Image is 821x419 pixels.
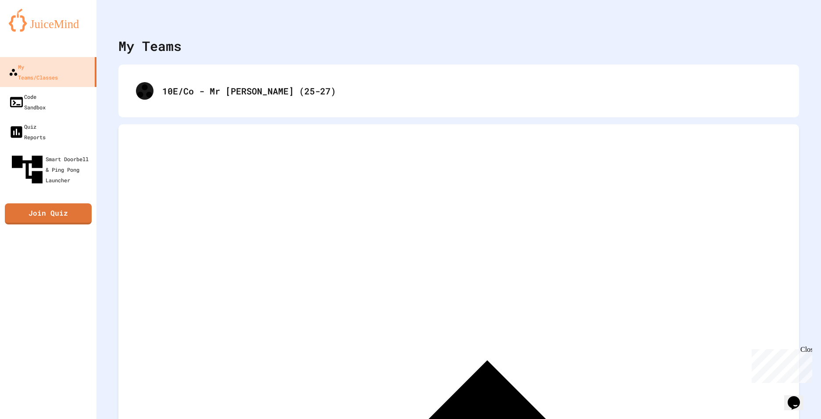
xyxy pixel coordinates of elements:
[118,36,182,56] div: My Teams
[9,121,46,142] div: Quiz Reports
[9,61,58,83] div: My Teams/Classes
[9,151,93,188] div: Smart Doorbell & Ping Pong Launcher
[748,346,812,383] iframe: chat widget
[4,4,61,56] div: Chat with us now!Close
[127,73,790,108] div: 10E/Co - Mr [PERSON_NAME] (25-27)
[9,91,46,112] div: Code Sandbox
[162,84,782,98] div: 10E/Co - Mr [PERSON_NAME] (25-27)
[5,203,92,224] a: Join Quiz
[784,384,812,410] iframe: chat widget
[9,9,88,32] img: logo-orange.svg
